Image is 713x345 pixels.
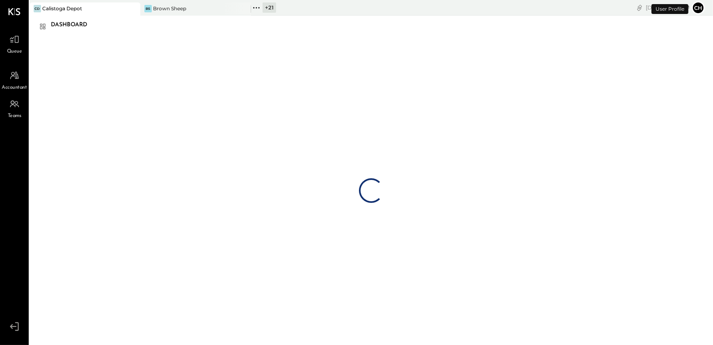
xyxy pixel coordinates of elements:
div: Dashboard [51,18,96,32]
button: ch [692,1,705,14]
div: User Profile [651,4,688,14]
span: Queue [7,48,22,55]
div: [DATE] [646,4,690,11]
a: Accountant [0,68,28,92]
a: Queue [0,32,28,55]
span: Teams [8,113,21,120]
span: Accountant [2,84,27,92]
div: CD [34,5,41,12]
div: Calistoga Depot [42,5,82,12]
div: + 21 [263,2,276,13]
a: Teams [0,96,28,120]
div: BS [144,5,152,12]
div: Brown Sheep [153,5,186,12]
div: copy link [635,3,644,12]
